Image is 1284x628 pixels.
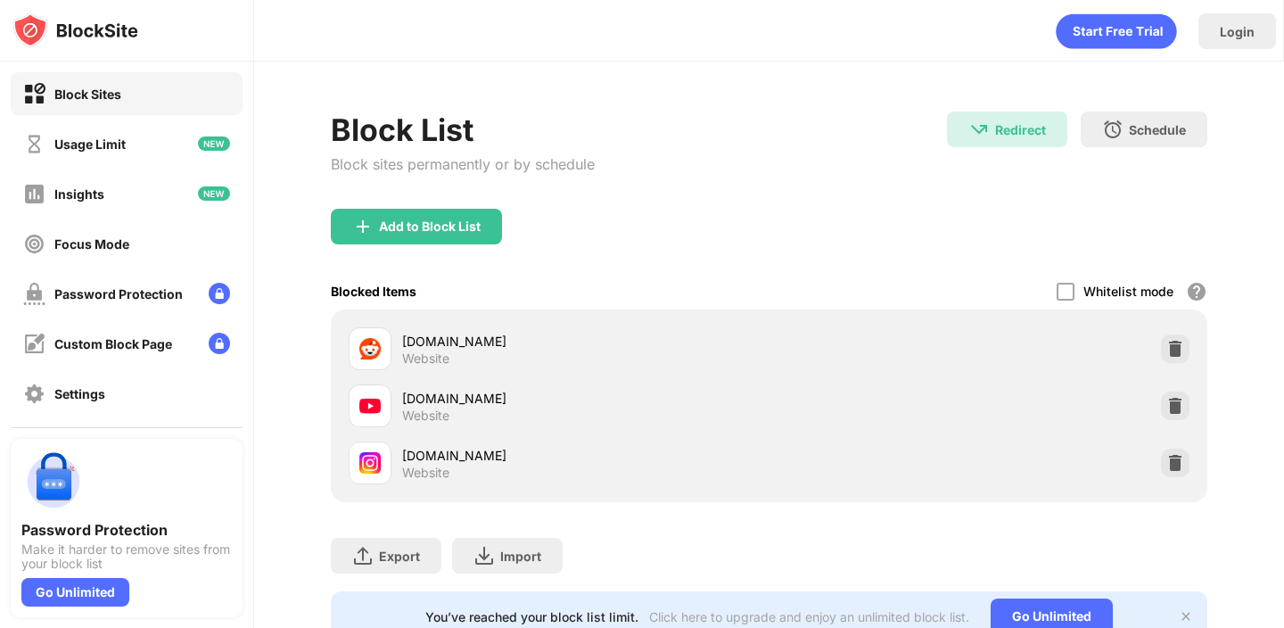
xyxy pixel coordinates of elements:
[402,389,769,408] div: [DOMAIN_NAME]
[1083,284,1173,299] div: Whitelist mode
[21,542,232,571] div: Make it harder to remove sites from your block list
[1056,13,1177,49] div: animation
[198,136,230,151] img: new-icon.svg
[379,219,481,234] div: Add to Block List
[331,112,595,148] div: Block List
[23,333,45,355] img: customize-block-page-off.svg
[54,336,172,351] div: Custom Block Page
[402,465,449,481] div: Website
[209,283,230,304] img: lock-menu.svg
[359,452,381,474] img: favicons
[54,286,183,302] div: Password Protection
[402,446,769,465] div: [DOMAIN_NAME]
[21,450,86,514] img: push-password-protection.svg
[23,283,45,305] img: password-protection-off.svg
[425,609,638,624] div: You’ve reached your block list limit.
[379,549,420,564] div: Export
[331,284,416,299] div: Blocked Items
[23,133,45,155] img: time-usage-off.svg
[1179,609,1193,624] img: x-button.svg
[402,351,449,367] div: Website
[54,186,104,202] div: Insights
[54,236,129,252] div: Focus Mode
[1220,24,1255,39] div: Login
[649,609,969,624] div: Click here to upgrade and enjoy an unlimited block list.
[54,87,121,102] div: Block Sites
[23,83,45,105] img: block-on.svg
[402,408,449,424] div: Website
[995,122,1046,137] div: Redirect
[23,383,45,405] img: settings-off.svg
[54,386,105,401] div: Settings
[331,155,595,173] div: Block sites permanently or by schedule
[209,333,230,354] img: lock-menu.svg
[12,12,138,48] img: logo-blocksite.svg
[21,521,232,539] div: Password Protection
[23,233,45,255] img: focus-off.svg
[198,186,230,201] img: new-icon.svg
[402,332,769,351] div: [DOMAIN_NAME]
[500,549,541,564] div: Import
[359,338,381,359] img: favicons
[54,136,126,152] div: Usage Limit
[23,183,45,205] img: insights-off.svg
[21,578,129,607] div: Go Unlimited
[359,395,381,417] img: favicons
[1129,122,1186,137] div: Schedule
